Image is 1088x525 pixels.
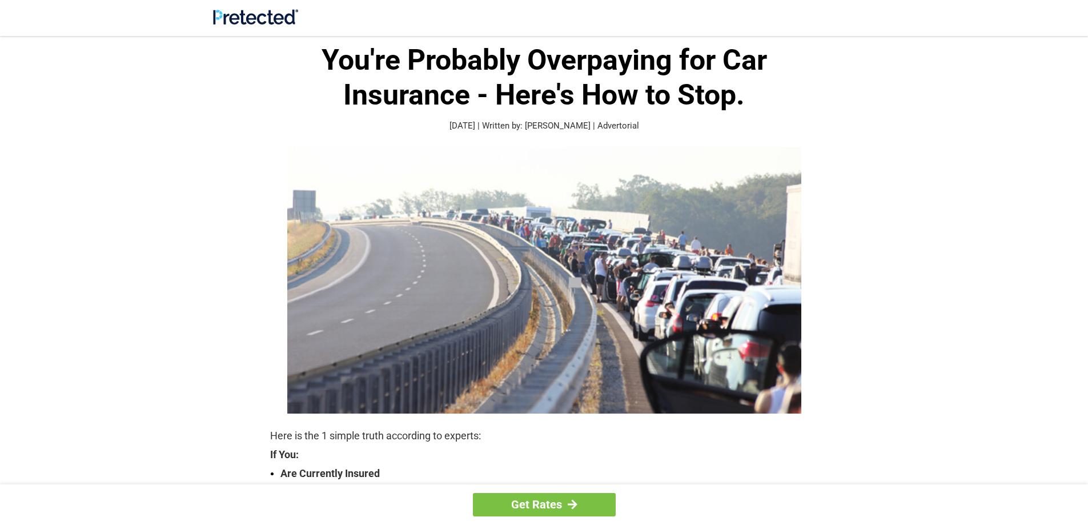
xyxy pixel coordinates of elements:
strong: Are Over The Age Of [DEMOGRAPHIC_DATA] [280,482,818,498]
img: Site Logo [213,9,298,25]
p: [DATE] | Written by: [PERSON_NAME] | Advertorial [270,119,818,133]
h1: You're Probably Overpaying for Car Insurance - Here's How to Stop. [270,43,818,113]
strong: If You: [270,450,818,460]
p: Here is the 1 simple truth according to experts: [270,428,818,444]
a: Get Rates [473,493,616,516]
a: Site Logo [213,16,298,27]
strong: Are Currently Insured [280,466,818,482]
